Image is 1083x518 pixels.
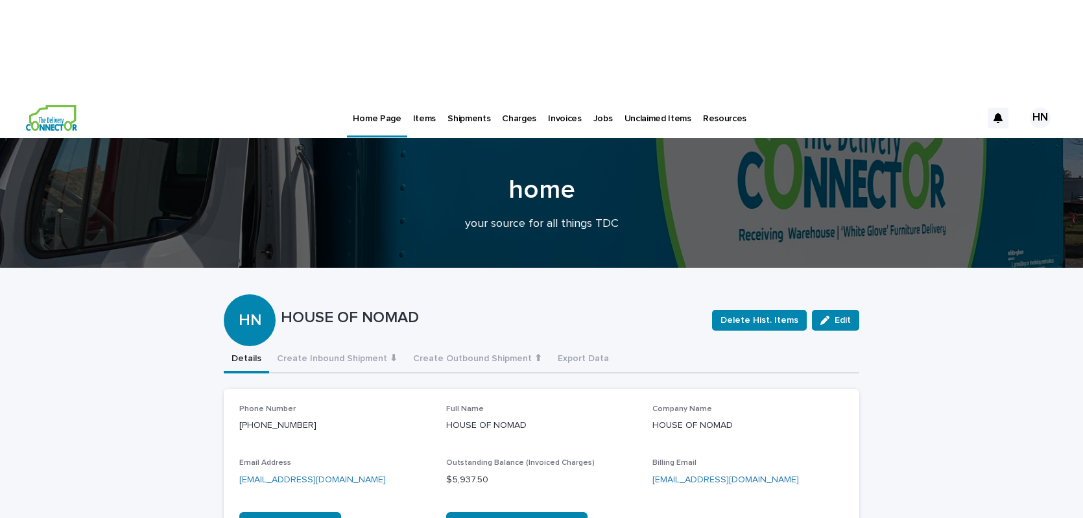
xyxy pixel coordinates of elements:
[239,421,316,430] a: [PHONE_NUMBER]
[239,475,386,484] a: [EMAIL_ADDRESS][DOMAIN_NAME]
[405,346,550,373] button: Create Outbound Shipment ⬆
[447,97,490,124] p: Shipments
[269,346,405,373] button: Create Inbound Shipment ⬇
[224,259,276,330] div: HN
[652,419,844,432] p: HOUSE OF NOMAD
[652,459,696,467] span: Billing Email
[446,419,637,432] p: HOUSE OF NOMAD
[697,97,752,137] a: Resources
[239,459,291,467] span: Email Address
[446,459,595,467] span: Outstanding Balance (Invoiced Charges)
[652,475,799,484] a: [EMAIL_ADDRESS][DOMAIN_NAME]
[224,346,269,373] button: Details
[446,473,637,487] p: $ 5,937.50
[550,346,617,373] button: Export Data
[703,97,746,124] p: Resources
[835,316,851,325] span: Edit
[224,174,859,206] h1: home
[652,405,712,413] span: Company Name
[542,97,588,137] a: Invoices
[619,97,697,137] a: Unclaimed Items
[446,405,484,413] span: Full Name
[239,405,296,413] span: Phone Number
[496,97,542,137] a: Charges
[413,97,436,124] p: Items
[502,97,536,124] p: Charges
[442,97,496,137] a: Shipments
[548,97,582,124] p: Invoices
[1030,108,1051,128] div: HN
[720,314,798,327] span: Delete Hist. Items
[712,310,807,331] button: Delete Hist. Items
[347,97,407,135] a: Home Page
[26,105,77,131] img: aCWQmA6OSGG0Kwt8cj3c
[812,310,859,331] button: Edit
[593,97,613,124] p: Jobs
[588,97,619,137] a: Jobs
[281,309,702,327] p: HOUSE OF NOMAD
[353,97,401,124] p: Home Page
[625,97,691,124] p: Unclaimed Items
[407,97,442,137] a: Items
[282,217,801,231] p: your source for all things TDC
